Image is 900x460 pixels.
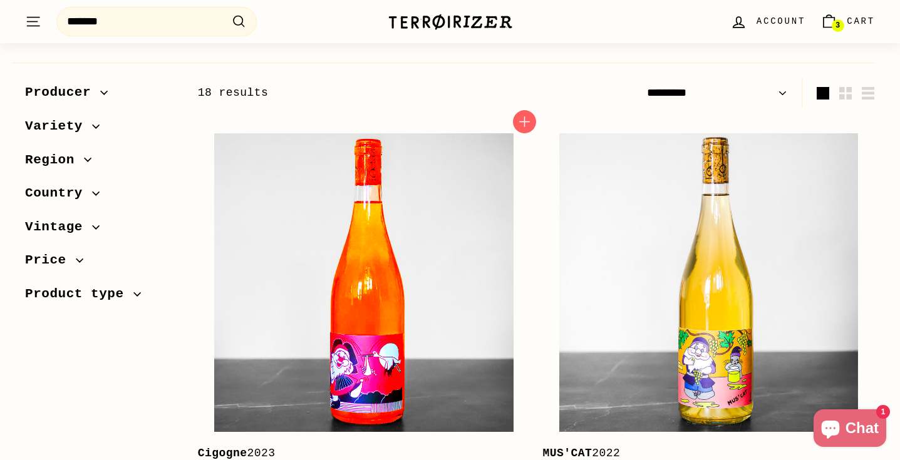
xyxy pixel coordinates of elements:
[847,14,875,28] span: Cart
[810,409,890,450] inbox-online-store-chat: Shopify online store chat
[25,284,133,305] span: Product type
[25,217,92,238] span: Vintage
[25,150,84,171] span: Region
[25,79,178,113] button: Producer
[25,113,178,146] button: Variety
[25,116,92,137] span: Variety
[198,447,247,459] b: Cigogne
[25,183,92,204] span: Country
[542,447,592,459] b: MUS'CAT
[25,250,76,271] span: Price
[757,14,805,28] span: Account
[198,84,537,102] div: 18 results
[25,180,178,213] button: Country
[25,146,178,180] button: Region
[723,3,813,40] a: Account
[25,213,178,247] button: Vintage
[25,82,100,103] span: Producer
[813,3,882,40] a: Cart
[835,21,840,30] span: 3
[25,247,178,280] button: Price
[25,280,178,314] button: Product type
